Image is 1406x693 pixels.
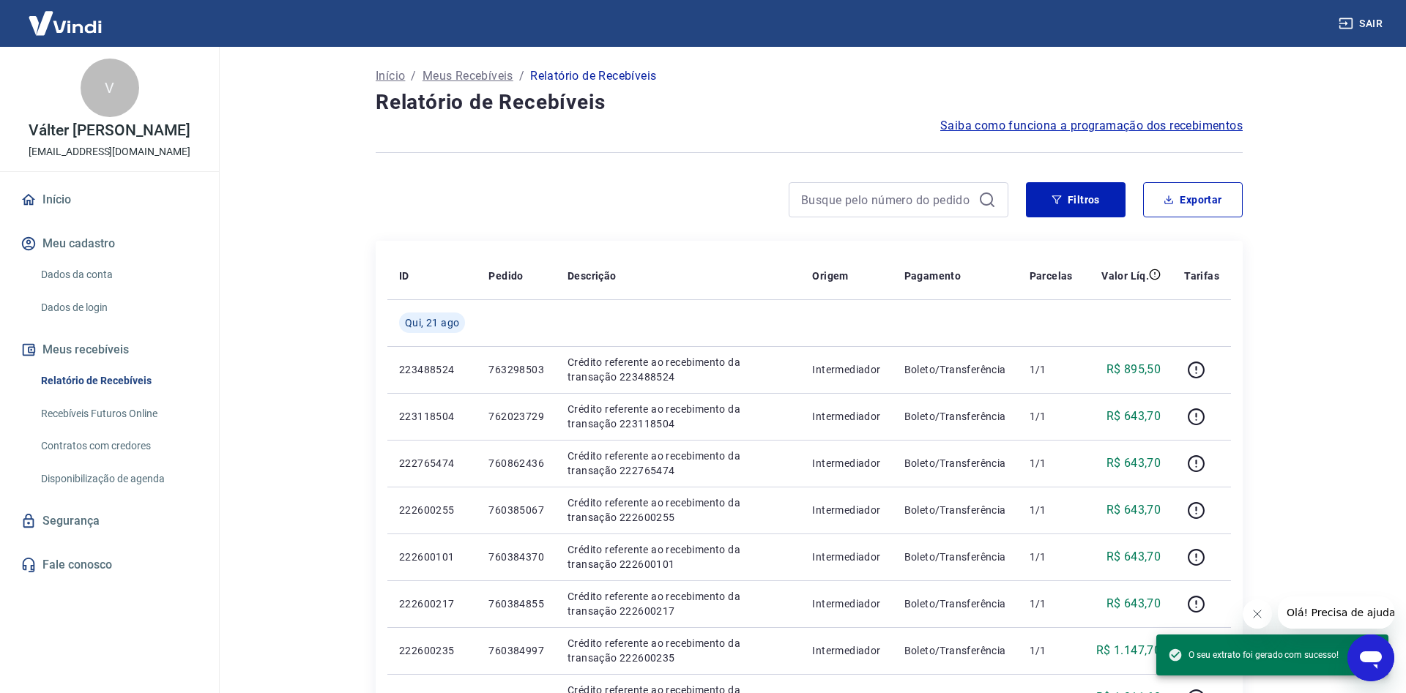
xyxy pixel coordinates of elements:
[568,589,789,618] p: Crédito referente ao recebimento da transação 222600217
[18,184,201,216] a: Início
[904,362,1006,377] p: Boleto/Transferência
[29,123,190,138] p: Válter [PERSON_NAME]
[1347,634,1394,681] iframe: Botão para abrir a janela de mensagens
[18,549,201,581] a: Fale conosco
[1143,182,1243,217] button: Exportar
[1106,408,1161,425] p: R$ 643,70
[35,464,201,494] a: Disponibilização de agenda
[812,269,848,283] p: Origem
[568,636,789,665] p: Crédito referente ao recebimento da transação 222600235
[568,402,789,431] p: Crédito referente ao recebimento da transação 223118504
[1106,501,1161,519] p: R$ 643,70
[1030,503,1073,517] p: 1/1
[812,362,880,377] p: Intermediador
[801,189,972,211] input: Busque pelo número do pedido
[1101,269,1149,283] p: Valor Líq.
[1096,642,1161,659] p: R$ 1.147,70
[904,269,961,283] p: Pagamento
[1106,361,1161,378] p: R$ 895,50
[904,550,1006,564] p: Boleto/Transferência
[399,550,465,564] p: 222600101
[399,456,465,471] p: 222765474
[488,269,523,283] p: Pedido
[399,409,465,424] p: 223118504
[1106,454,1161,472] p: R$ 643,70
[423,67,513,85] a: Meus Recebíveis
[29,144,190,160] p: [EMAIL_ADDRESS][DOMAIN_NAME]
[1106,548,1161,566] p: R$ 643,70
[488,550,544,564] p: 760384370
[519,67,524,85] p: /
[1106,595,1161,613] p: R$ 643,70
[530,67,656,85] p: Relatório de Recebíveis
[1030,456,1073,471] p: 1/1
[1030,362,1073,377] p: 1/1
[18,505,201,537] a: Segurança
[399,643,465,658] p: 222600235
[1278,596,1394,629] iframe: Mensagem da empresa
[399,596,465,611] p: 222600217
[812,643,880,658] p: Intermediador
[812,456,880,471] p: Intermediador
[1030,643,1073,658] p: 1/1
[18,1,113,45] img: Vindi
[904,596,1006,611] p: Boleto/Transferência
[904,503,1006,517] p: Boleto/Transferência
[488,643,544,658] p: 760384997
[9,10,123,22] span: Olá! Precisa de ajuda?
[904,409,1006,424] p: Boleto/Transferência
[812,550,880,564] p: Intermediador
[488,456,544,471] p: 760862436
[812,596,880,611] p: Intermediador
[1168,648,1339,662] span: O seu extrato foi gerado com sucesso!
[488,503,544,517] p: 760385067
[35,431,201,461] a: Contratos com credores
[904,643,1006,658] p: Boleto/Transferência
[1030,550,1073,564] p: 1/1
[35,293,201,323] a: Dados de login
[1336,10,1388,37] button: Sair
[1243,599,1272,629] iframe: Fechar mensagem
[35,260,201,290] a: Dados da conta
[568,542,789,572] p: Crédito referente ao recebimento da transação 222600101
[376,88,1243,117] h4: Relatório de Recebíveis
[812,503,880,517] p: Intermediador
[1030,269,1073,283] p: Parcelas
[18,334,201,366] button: Meus recebíveis
[488,596,544,611] p: 760384855
[568,355,789,384] p: Crédito referente ao recebimento da transação 223488524
[568,449,789,478] p: Crédito referente ao recebimento da transação 222765474
[399,503,465,517] p: 222600255
[488,409,544,424] p: 762023729
[488,362,544,377] p: 763298503
[18,228,201,260] button: Meu cadastro
[399,362,465,377] p: 223488524
[568,269,617,283] p: Descrição
[35,399,201,429] a: Recebíveis Futuros Online
[399,269,409,283] p: ID
[376,67,405,85] a: Início
[1026,182,1126,217] button: Filtros
[1030,596,1073,611] p: 1/1
[35,366,201,396] a: Relatório de Recebíveis
[405,315,459,330] span: Qui, 21 ago
[81,59,139,117] div: V
[940,117,1243,135] a: Saiba como funciona a programação dos recebimentos
[904,456,1006,471] p: Boleto/Transferência
[1030,409,1073,424] p: 1/1
[568,495,789,525] p: Crédito referente ao recebimento da transação 222600255
[411,67,416,85] p: /
[812,409,880,424] p: Intermediador
[1184,269,1219,283] p: Tarifas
